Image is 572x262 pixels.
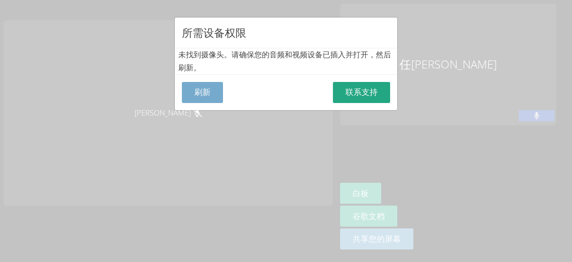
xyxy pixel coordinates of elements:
[182,82,223,103] button: 刷新
[333,82,390,103] button: 联系支持
[178,49,391,73] font: 。请确保您的音频和视频设备已插入并打开，然后刷新。
[182,25,246,40] font: 所需设备权限
[345,86,378,97] font: 联系支持
[178,49,224,60] font: 未找到摄像头
[194,86,210,97] font: 刷新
